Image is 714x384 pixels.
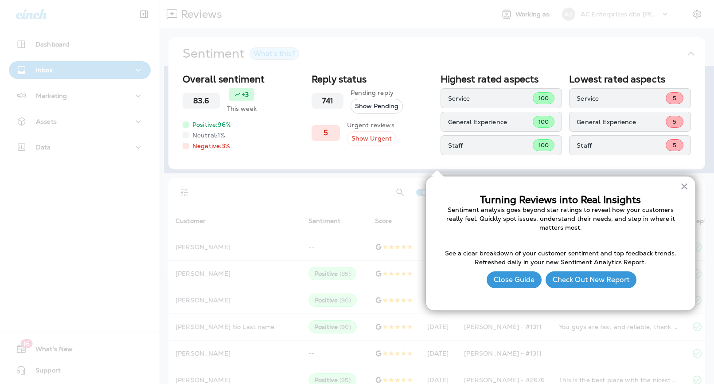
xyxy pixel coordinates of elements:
[322,129,329,137] h3: 5
[444,258,678,267] p: Refreshed daily in your new Sentiment Analytics Report.
[680,179,689,193] button: Close
[448,118,533,125] p: General Experience
[487,271,542,288] button: Close Guide
[444,194,678,206] h3: Turning Reviews into Real Insights
[193,97,209,105] h3: 83.6
[538,118,549,125] span: 100
[673,118,676,125] span: 5
[546,271,636,288] button: Check Out New Report
[322,97,333,105] h3: 741
[538,94,549,102] span: 100
[347,121,396,129] p: Urgent reviews
[312,74,433,85] h2: Reply status
[577,95,666,102] p: Service
[347,131,396,146] button: Show Urgent
[448,95,533,102] p: Service
[192,141,230,150] p: Negative: 3 %
[351,99,403,114] button: Show Pending
[444,206,678,232] p: Sentiment analysis goes beyond star ratings to reveal how your customers really feel. Quickly spo...
[577,142,666,149] p: Staff
[448,142,533,149] p: Staff
[673,94,676,102] span: 5
[192,120,231,129] p: Positive: 96 %
[192,131,225,140] p: Neutral: 1 %
[441,74,562,85] h2: Highest rated aspects
[569,74,691,85] h2: Lowest rated aspects
[227,104,257,113] p: This week
[242,90,249,99] p: +3
[444,249,678,258] p: See a clear breakdown of your customer sentiment and top feedback trends.
[183,74,304,85] h2: Overall sentiment
[577,118,666,125] p: General Experience
[673,141,676,149] span: 5
[351,88,403,97] p: Pending reply
[538,141,549,149] span: 100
